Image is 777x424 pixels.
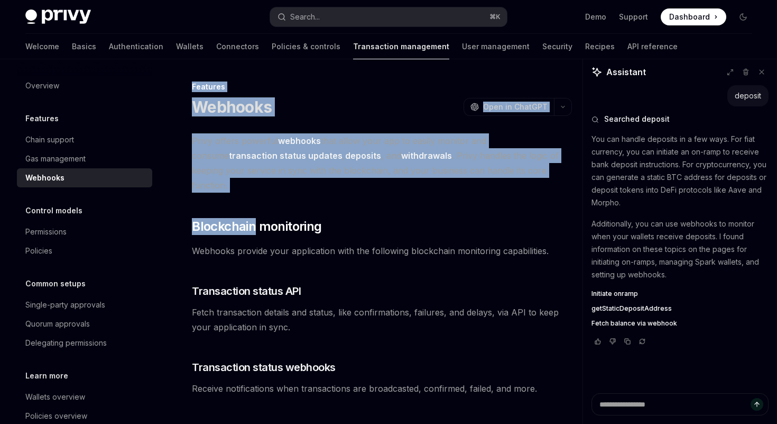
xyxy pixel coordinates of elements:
[661,8,726,25] a: Dashboard
[591,114,769,124] button: Searched deposit
[345,150,381,161] strong: deposits
[192,97,272,116] h1: Webhooks
[192,381,572,396] span: Receive notifications when transactions are broadcasted, confirmed, failed, and more.
[751,398,763,411] button: Send message
[619,12,648,22] a: Support
[17,149,152,168] a: Gas management
[25,204,82,217] h5: Control models
[17,130,152,149] a: Chain support
[192,243,572,258] span: Webhooks provide your application with the following blockchain monitoring capabilities.
[542,34,572,59] a: Security
[25,133,74,146] div: Chain support
[270,7,506,26] button: Search...⌘K
[464,98,554,116] button: Open in ChatGPT
[606,66,646,78] span: Assistant
[192,305,572,335] span: Fetch transaction details and status, like confirmations, failures, and delays, via API to keep y...
[25,10,91,24] img: dark logo
[17,333,152,353] a: Delegating permissions
[25,112,59,125] h5: Features
[25,152,86,165] div: Gas management
[192,218,321,235] span: Blockchain monitoring
[17,241,152,260] a: Policies
[25,410,87,422] div: Policies overview
[17,387,152,407] a: Wallets overview
[109,34,163,59] a: Authentication
[25,172,64,184] div: Webhooks
[669,12,710,22] span: Dashboard
[25,337,107,349] div: Delegating permissions
[25,245,52,257] div: Policies
[17,314,152,333] a: Quorum approvals
[591,290,769,298] a: Initiate onramp
[25,225,67,238] div: Permissions
[25,318,90,330] div: Quorum approvals
[489,13,501,21] span: ⌘ K
[585,34,615,59] a: Recipes
[604,114,670,124] span: Searched deposit
[585,12,606,22] a: Demo
[72,34,96,59] a: Basics
[176,34,203,59] a: Wallets
[25,369,68,382] h5: Learn more
[229,150,343,161] strong: transaction status updates
[735,8,752,25] button: Toggle dark mode
[17,76,152,95] a: Overview
[25,391,85,403] div: Wallets overview
[216,34,259,59] a: Connectors
[192,284,301,299] span: Transaction status API
[290,11,320,23] div: Search...
[483,102,548,112] span: Open in ChatGPT
[735,91,761,101] div: deposit
[401,150,452,161] strong: withdrawals
[192,133,572,193] span: Privy offers powerful that allow your app to easily monitor and consume , , and . Privy handles t...
[591,319,769,328] a: Fetch balance via webhook
[17,222,152,241] a: Permissions
[192,360,336,375] span: Transaction status webhooks
[25,277,86,290] h5: Common setups
[627,34,678,59] a: API reference
[25,79,59,92] div: Overview
[462,34,530,59] a: User management
[192,82,572,92] div: Features
[591,304,769,313] a: getStaticDepositAddress
[17,168,152,187] a: Webhooks
[353,34,449,59] a: Transaction management
[591,290,638,298] span: Initiate onramp
[17,295,152,314] a: Single-party approvals
[278,136,321,146] strong: webhooks
[25,299,105,311] div: Single-party approvals
[272,34,340,59] a: Policies & controls
[591,304,672,313] span: getStaticDepositAddress
[591,133,769,209] p: You can handle deposits in a few ways. For fiat currency, you can initiate an on-ramp to receive ...
[25,34,59,59] a: Welcome
[591,218,769,281] p: Additionally, you can use webhooks to monitor when your wallets receive deposits. I found informa...
[591,319,677,328] span: Fetch balance via webhook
